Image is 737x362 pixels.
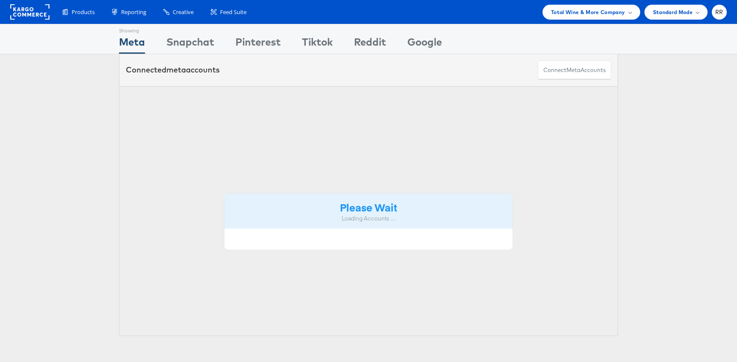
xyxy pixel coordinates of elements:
[407,35,442,54] div: Google
[354,35,386,54] div: Reddit
[166,65,186,75] span: meta
[302,35,333,54] div: Tiktok
[551,8,625,17] span: Total Wine & More Company
[119,35,145,54] div: Meta
[566,66,580,74] span: meta
[715,9,723,15] span: RR
[166,35,214,54] div: Snapchat
[538,61,611,80] button: ConnectmetaAccounts
[126,64,220,75] div: Connected accounts
[72,8,95,16] span: Products
[121,8,146,16] span: Reporting
[340,200,397,214] strong: Please Wait
[653,8,693,17] span: Standard Mode
[235,35,281,54] div: Pinterest
[173,8,194,16] span: Creative
[220,8,247,16] span: Feed Suite
[231,214,506,223] div: Loading Accounts ....
[119,24,145,35] div: Showing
